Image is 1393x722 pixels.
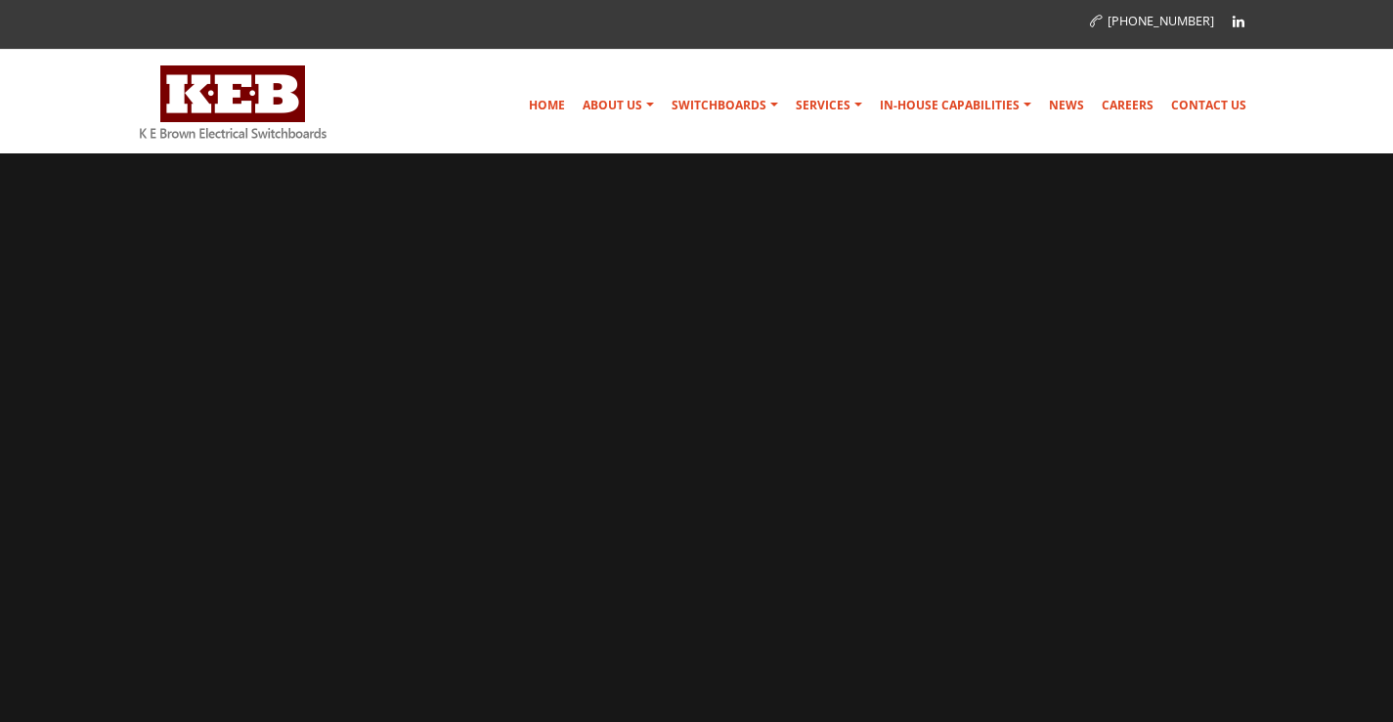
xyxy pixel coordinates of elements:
a: Services [788,86,870,125]
a: Home [521,86,573,125]
a: In-house Capabilities [872,86,1039,125]
a: Linkedin [1224,7,1253,36]
a: Switchboards [664,86,786,125]
a: News [1041,86,1092,125]
img: K E Brown Electrical Switchboards [140,65,326,139]
a: About Us [575,86,662,125]
a: Contact Us [1163,86,1254,125]
a: [PHONE_NUMBER] [1090,13,1214,29]
a: Careers [1094,86,1161,125]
